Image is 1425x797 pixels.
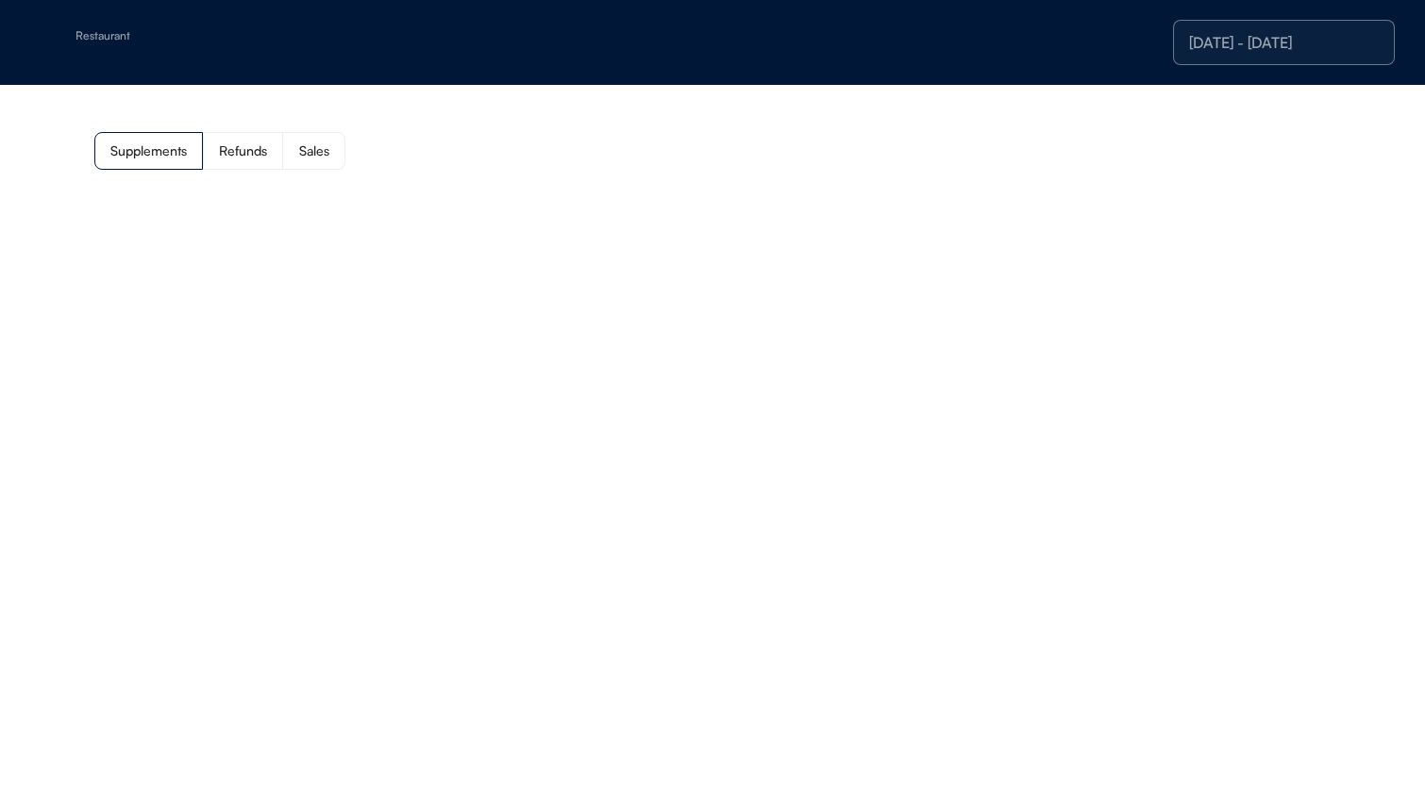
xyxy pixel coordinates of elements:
div: Restaurant [75,30,313,42]
div: Sales [299,144,329,158]
img: yH5BAEAAAAALAAAAAABAAEAAAIBRAA7 [38,27,68,58]
div: Supplements [110,144,187,158]
div: [DATE] - [DATE] [1189,35,1379,50]
div: Refunds [219,144,267,158]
